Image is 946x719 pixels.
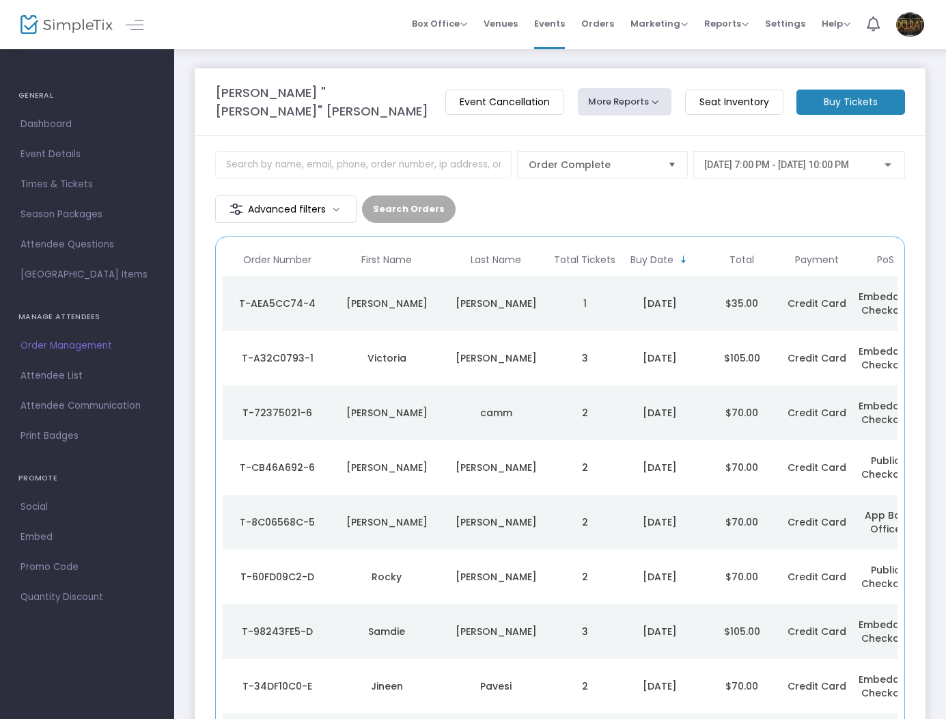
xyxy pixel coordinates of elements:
div: Linda [335,406,438,420]
div: T-CB46A692-6 [226,461,329,474]
span: Embed [20,528,154,546]
td: 1 [551,276,619,331]
span: First Name [361,254,412,266]
span: Venues [484,6,518,41]
td: $70.00 [701,495,783,550]
span: Promo Code [20,558,154,576]
span: PoS [877,254,894,266]
span: Embedded Checkout [859,673,913,700]
div: Harris [445,297,547,310]
div: Rocky [335,570,438,584]
div: Kleeman [445,515,547,529]
span: Credit Card [788,625,846,638]
div: 9/12/2025 [622,351,697,365]
div: 9/12/2025 [622,406,697,420]
span: Marketing [630,17,688,30]
div: T-34DF10C0-E [226,679,329,693]
span: Buy Date [630,254,673,266]
span: Last Name [471,254,521,266]
div: T-8C06568C-5 [226,515,329,529]
button: More Reports [578,88,672,116]
div: T-AEA5CC74-4 [226,297,329,310]
span: Embedded Checkout [859,290,913,317]
span: Print Badges [20,427,154,445]
div: Samdie [335,625,438,638]
span: App Box Office [865,508,906,536]
span: Reports [704,17,749,30]
div: Pam [335,297,438,310]
span: Orders [581,6,614,41]
td: $105.00 [701,604,783,659]
td: 3 [551,331,619,385]
span: Embedded Checkout [859,618,913,645]
div: Espina [445,461,547,474]
button: Select [663,152,682,178]
span: Event Details [20,146,154,163]
div: Orefice [445,570,547,584]
span: Settings [765,6,805,41]
h4: PROMOTE [18,465,156,492]
span: Public Checkout [861,563,910,591]
m-button: Advanced filters [215,195,357,223]
span: Events [534,6,565,41]
span: Credit Card [788,515,846,529]
span: Quantity Discount [20,588,154,606]
div: T-60FD09C2-D [226,570,329,584]
h4: MANAGE ATTENDEES [18,303,156,331]
td: $35.00 [701,276,783,331]
span: [GEOGRAPHIC_DATA] Items [20,266,154,284]
m-button: Buy Tickets [796,90,905,115]
div: Vivian [335,461,438,474]
div: Victoria [335,351,438,365]
td: 3 [551,604,619,659]
div: Pavesi [445,679,547,693]
td: $70.00 [701,659,783,714]
div: 9/11/2025 [622,461,697,474]
td: 2 [551,385,619,440]
span: Dashboard [20,116,154,133]
span: Total [729,254,754,266]
input: Search by name, email, phone, order number, ip address, or last 4 digits of card [215,151,512,178]
td: 2 [551,550,619,604]
h4: GENERAL [18,82,156,109]
div: 9/10/2025 [622,679,697,693]
span: Credit Card [788,297,846,310]
span: Season Packages [20,206,154,223]
span: Credit Card [788,679,846,693]
div: 9/10/2025 [622,625,697,638]
span: Attendee Questions [20,236,154,254]
span: Credit Card [788,461,846,474]
span: Embedded Checkout [859,344,913,372]
td: $70.00 [701,550,783,604]
td: $105.00 [701,331,783,385]
div: Meyer [445,351,547,365]
m-button: Event Cancellation [445,90,564,115]
span: Box Office [412,17,467,30]
div: T-72375021-6 [226,406,329,420]
span: Times & Tickets [20,176,154,193]
span: Credit Card [788,351,846,365]
m-panel-title: [PERSON_NAME] "[PERSON_NAME]" [PERSON_NAME] [215,83,432,120]
m-button: Seat Inventory [685,90,783,115]
td: $70.00 [701,385,783,440]
div: T-98243FE5-D [226,625,329,638]
td: 2 [551,440,619,495]
div: 9/10/2025 [622,570,697,584]
td: 2 [551,495,619,550]
div: 9/13/2025 [622,297,697,310]
td: 2 [551,659,619,714]
span: [DATE] 7:00 PM - [DATE] 10:00 PM [704,159,849,170]
span: Order Management [20,337,154,355]
span: Sortable [678,254,689,265]
span: Order Complete [529,158,657,172]
td: $70.00 [701,440,783,495]
div: Payzant [445,625,547,638]
div: T-A32C0793-1 [226,351,329,365]
div: Jineen [335,679,438,693]
span: Embedded Checkout [859,399,913,426]
span: Credit Card [788,570,846,584]
div: Dan [335,515,438,529]
span: Order Number [243,254,311,266]
img: filter [229,202,243,216]
span: Attendee List [20,367,154,385]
